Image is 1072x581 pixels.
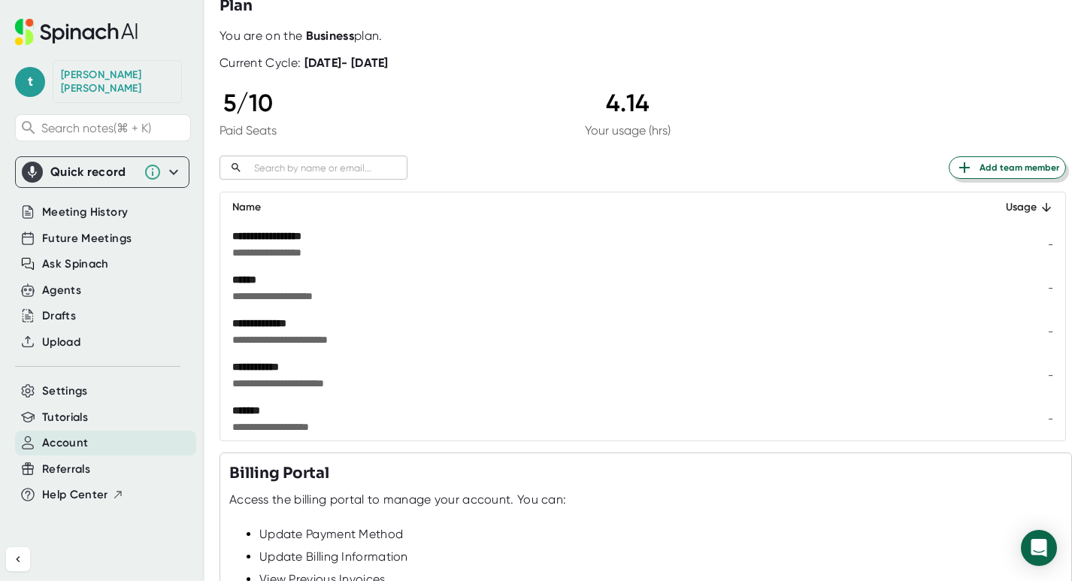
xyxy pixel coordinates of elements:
div: Update Payment Method [259,527,1062,542]
div: Access the billing portal to manage your account. You can: [229,492,566,507]
td: - [970,222,1065,266]
button: Upload [42,334,80,351]
div: Paid Seats [220,123,277,138]
button: Tutorials [42,409,88,426]
h3: Billing Portal [229,462,329,485]
div: Current Cycle: [220,56,389,71]
button: Add team member [949,156,1066,179]
button: Meeting History [42,204,128,221]
td: - [970,353,1065,397]
input: Search by name or email... [248,159,407,177]
div: Usage [982,198,1053,216]
div: Open Intercom Messenger [1021,530,1057,566]
span: Add team member [955,159,1059,177]
b: [DATE] - [DATE] [304,56,389,70]
span: t [15,67,45,97]
button: Collapse sidebar [6,547,30,571]
div: Quick record [50,165,136,180]
button: Agents [42,282,81,299]
b: Business [306,29,354,43]
div: Your usage (hrs) [585,123,671,138]
div: Update Billing Information [259,549,1062,564]
div: Name [232,198,958,216]
span: Help Center [42,486,108,504]
div: Tynan Szvetecz [61,68,174,95]
button: Settings [42,383,88,400]
button: Ask Spinach [42,256,109,273]
div: 5 / 10 [220,89,277,117]
span: Search notes (⌘ + K) [41,121,186,135]
td: - [970,310,1065,353]
div: 4.14 [585,89,671,117]
div: You are on the plan. [220,29,1066,44]
button: Account [42,434,88,452]
td: - [970,266,1065,310]
button: Future Meetings [42,230,132,247]
button: Referrals [42,461,90,478]
td: - [970,397,1065,440]
button: Help Center [42,486,124,504]
div: Quick record [22,157,183,187]
button: Drafts [42,307,76,325]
